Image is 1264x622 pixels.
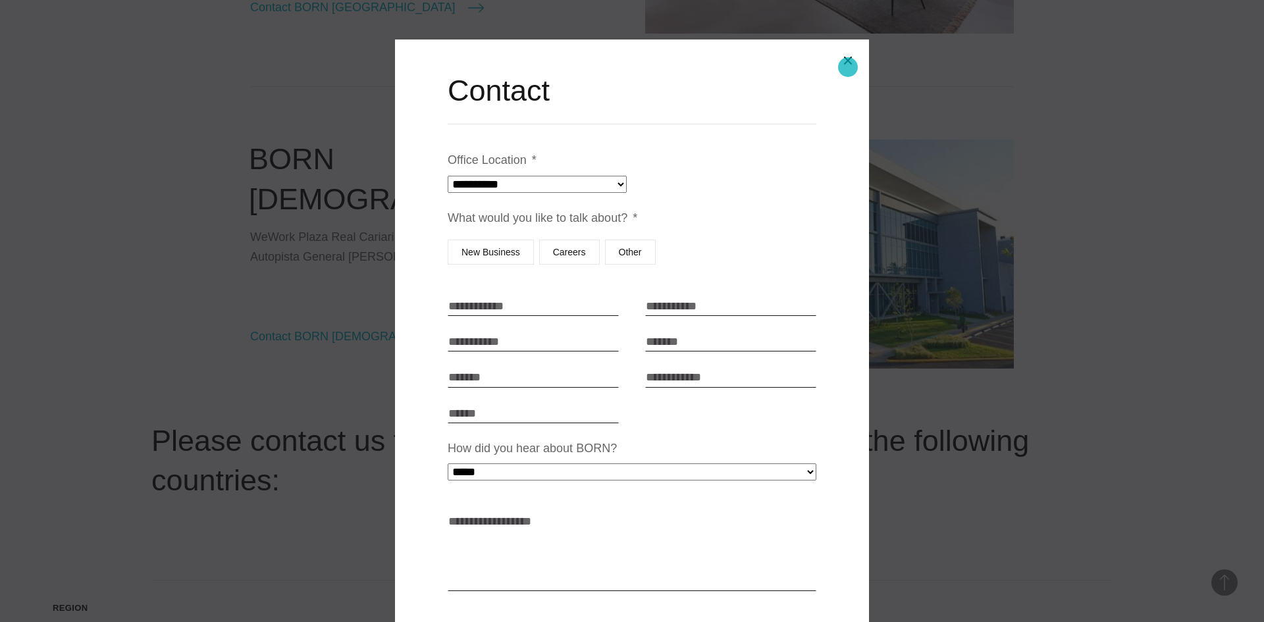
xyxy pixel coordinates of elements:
label: Other [605,240,656,265]
label: What would you like to talk about? [448,211,637,226]
label: How did you hear about BORN? [448,441,617,456]
label: Careers [539,240,600,265]
label: New Business [448,240,534,265]
h2: Contact [448,71,816,111]
label: Office Location [448,153,537,168]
